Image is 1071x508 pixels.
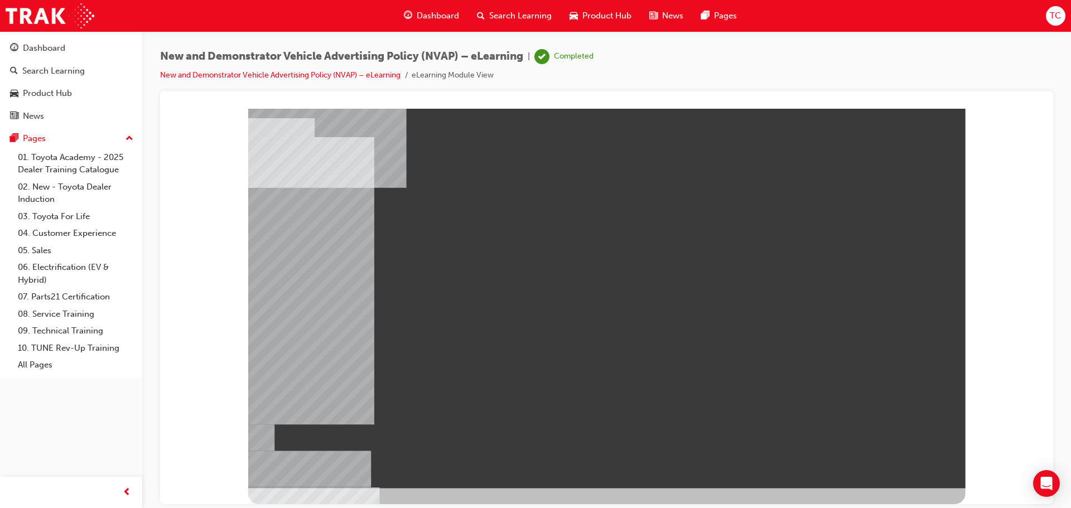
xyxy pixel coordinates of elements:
[395,4,468,27] a: guage-iconDashboard
[123,486,131,500] span: prev-icon
[554,51,594,62] div: Completed
[417,9,459,22] span: Dashboard
[79,380,146,399] div: BACK Trigger this button to go to the previous slide
[528,50,530,63] span: |
[4,106,138,127] a: News
[13,208,138,225] a: 03. Toyota For Life
[160,70,401,80] a: New and Demonstrator Vehicle Advertising Policy (NVAP) – eLearning
[477,9,485,23] span: search-icon
[4,36,138,128] button: DashboardSearch LearningProduct HubNews
[640,4,692,27] a: news-iconNews
[23,87,72,100] div: Product Hub
[126,132,133,146] span: up-icon
[1050,9,1061,22] span: TC
[160,50,523,63] span: New and Demonstrator Vehicle Advertising Policy (NVAP) – eLearning
[13,288,138,306] a: 07. Parts21 Certification
[534,49,549,64] span: learningRecordVerb_COMPLETE-icon
[4,38,138,59] a: Dashboard
[6,3,94,28] img: Trak
[570,9,578,23] span: car-icon
[23,42,65,55] div: Dashboard
[13,225,138,242] a: 04. Customer Experience
[13,178,138,208] a: 02. New - Toyota Dealer Induction
[22,65,85,78] div: Search Learning
[582,9,631,22] span: Product Hub
[10,112,18,122] span: news-icon
[404,9,412,23] span: guage-icon
[10,134,18,144] span: pages-icon
[4,61,138,81] a: Search Learning
[23,110,44,123] div: News
[489,9,552,22] span: Search Learning
[649,9,658,23] span: news-icon
[1033,470,1060,497] div: Open Intercom Messenger
[13,242,138,259] a: 05. Sales
[13,259,138,288] a: 06. Electrification (EV & Hybrid)
[23,132,46,145] div: Pages
[13,340,138,357] a: 10. TUNE Rev-Up Training
[412,69,494,82] li: eLearning Module View
[4,128,138,149] button: Pages
[13,322,138,340] a: 09. Technical Training
[692,4,746,27] a: pages-iconPages
[10,89,18,99] span: car-icon
[13,306,138,323] a: 08. Service Training
[1046,6,1065,26] button: TC
[701,9,710,23] span: pages-icon
[10,43,18,54] span: guage-icon
[468,4,561,27] a: search-iconSearch Learning
[13,149,138,178] a: 01. Toyota Academy - 2025 Dealer Training Catalogue
[662,9,683,22] span: News
[561,4,640,27] a: car-iconProduct Hub
[4,83,138,104] a: Product Hub
[10,66,18,76] span: search-icon
[714,9,737,22] span: Pages
[13,356,138,374] a: All Pages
